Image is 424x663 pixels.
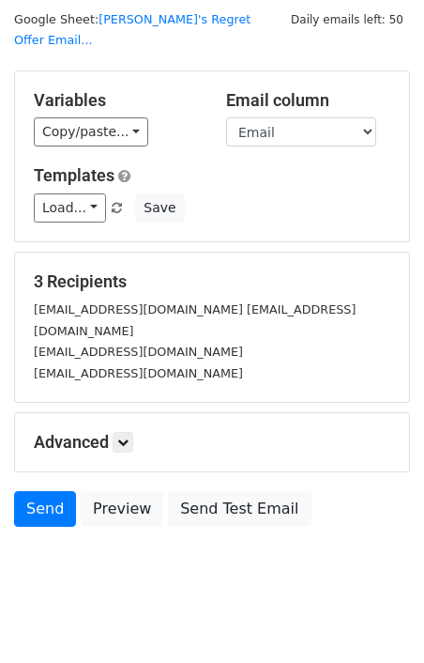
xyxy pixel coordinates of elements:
button: Save [135,193,184,223]
h5: 3 Recipients [34,271,390,292]
span: Daily emails left: 50 [284,9,410,30]
a: [PERSON_NAME]'s Regret Offer Email... [14,12,250,48]
a: Load... [34,193,106,223]
h5: Variables [34,90,198,111]
small: Google Sheet: [14,12,250,48]
h5: Email column [226,90,390,111]
a: Preview [81,491,163,527]
iframe: Chat Widget [330,573,424,663]
a: Templates [34,165,114,185]
a: Send Test Email [168,491,310,527]
a: Daily emails left: 50 [284,12,410,26]
small: [EMAIL_ADDRESS][DOMAIN_NAME] [EMAIL_ADDRESS][DOMAIN_NAME] [34,302,356,338]
h5: Advanced [34,432,390,453]
small: [EMAIL_ADDRESS][DOMAIN_NAME] [34,366,243,380]
a: Copy/paste... [34,117,148,146]
a: Send [14,491,76,527]
small: [EMAIL_ADDRESS][DOMAIN_NAME] [34,345,243,359]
